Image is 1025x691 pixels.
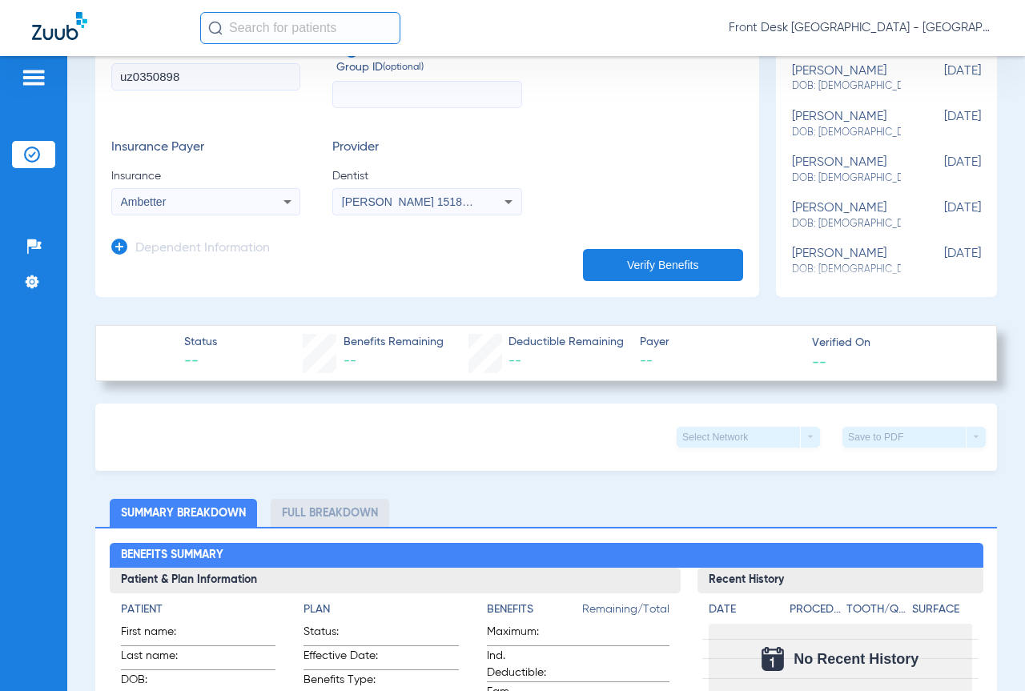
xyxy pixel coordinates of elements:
[303,624,382,645] span: Status:
[792,263,901,277] span: DOB: [DEMOGRAPHIC_DATA]
[336,59,521,76] span: Group ID
[945,614,1025,691] iframe: Chat Widget
[790,601,842,618] h4: Procedure
[792,217,901,231] span: DOB: [DEMOGRAPHIC_DATA]
[111,63,300,90] input: Member ID
[812,353,826,370] span: --
[184,334,217,351] span: Status
[111,168,300,184] span: Insurance
[812,335,971,352] span: Verified On
[583,249,743,281] button: Verify Benefits
[111,43,300,109] label: Member ID
[912,601,972,618] h4: Surface
[342,195,500,208] span: [PERSON_NAME] 1518307008
[794,651,918,667] span: No Recent History
[21,68,46,87] img: hamburger-icon
[121,624,199,645] span: First name:
[271,499,389,527] li: Full Breakdown
[383,59,424,76] small: (optional)
[332,168,521,184] span: Dentist
[792,79,901,94] span: DOB: [DEMOGRAPHIC_DATA]
[344,355,356,368] span: --
[901,201,981,231] span: [DATE]
[846,601,906,624] app-breakdown-title: Tooth/Quad
[729,20,993,36] span: Front Desk [GEOGRAPHIC_DATA] - [GEOGRAPHIC_DATA] | My Community Dental Centers
[110,543,983,568] h2: Benefits Summary
[487,624,565,645] span: Maximum:
[792,155,901,185] div: [PERSON_NAME]
[110,568,681,593] h3: Patient & Plan Information
[121,601,276,618] h4: Patient
[121,195,167,208] span: Ambetter
[344,334,444,351] span: Benefits Remaining
[709,601,776,618] h4: Date
[792,247,901,276] div: [PERSON_NAME]
[135,241,270,257] h3: Dependent Information
[487,601,582,624] app-breakdown-title: Benefits
[110,499,257,527] li: Summary Breakdown
[792,201,901,231] div: [PERSON_NAME]
[846,601,906,618] h4: Tooth/Quad
[111,140,300,156] h3: Insurance Payer
[184,352,217,372] span: --
[790,601,842,624] app-breakdown-title: Procedure
[640,352,798,372] span: --
[901,110,981,139] span: [DATE]
[487,648,565,681] span: Ind. Deductible:
[901,64,981,94] span: [DATE]
[697,568,983,593] h3: Recent History
[792,126,901,140] span: DOB: [DEMOGRAPHIC_DATA]
[792,64,901,94] div: [PERSON_NAME]
[640,334,798,351] span: Payer
[200,12,400,44] input: Search for patients
[762,647,784,671] img: Calendar
[303,601,459,618] h4: Plan
[792,171,901,186] span: DOB: [DEMOGRAPHIC_DATA]
[901,155,981,185] span: [DATE]
[332,140,521,156] h3: Provider
[901,247,981,276] span: [DATE]
[912,601,972,624] app-breakdown-title: Surface
[508,355,521,368] span: --
[303,648,382,669] span: Effective Date:
[32,12,87,40] img: Zuub Logo
[582,601,669,624] span: Remaining/Total
[792,110,901,139] div: [PERSON_NAME]
[709,601,776,624] app-breakdown-title: Date
[208,21,223,35] img: Search Icon
[121,648,199,669] span: Last name:
[508,334,624,351] span: Deductible Remaining
[487,601,582,618] h4: Benefits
